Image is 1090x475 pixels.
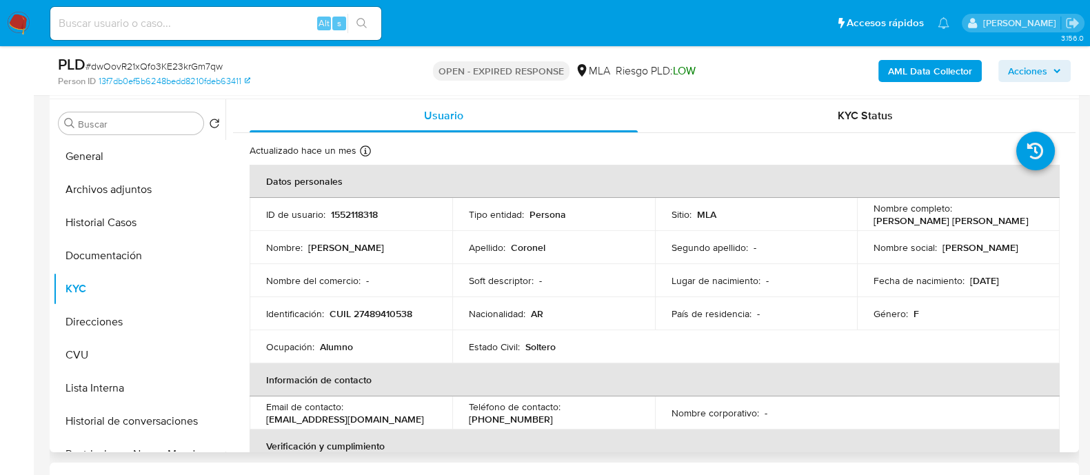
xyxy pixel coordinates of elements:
[53,206,225,239] button: Historial Casos
[266,413,424,425] p: [EMAIL_ADDRESS][DOMAIN_NAME]
[938,17,949,29] a: Notificaciones
[469,307,525,320] p: Nacionalidad :
[53,372,225,405] button: Lista Interna
[469,341,520,353] p: Estado Civil :
[575,63,610,79] div: MLA
[672,241,748,254] p: Segundo apellido :
[511,241,545,254] p: Coronel
[250,144,356,157] p: Actualizado hace un mes
[53,173,225,206] button: Archivos adjuntos
[85,59,223,73] span: # dwOovR21xQfo3KE23krGm7qw
[970,274,999,287] p: [DATE]
[539,274,542,287] p: -
[469,401,561,413] p: Teléfono de contacto :
[319,17,330,30] span: Alt
[672,307,751,320] p: País de residencia :
[99,75,250,88] a: 13f7db0ef5b6248bedd8210fdeb63411
[525,341,556,353] p: Soltero
[697,208,716,221] p: MLA
[765,407,767,419] p: -
[366,274,369,287] p: -
[672,208,692,221] p: Sitio :
[53,140,225,173] button: General
[874,241,937,254] p: Nombre social :
[982,17,1060,30] p: martin.degiuli@mercadolibre.com
[672,274,760,287] p: Lugar de nacimiento :
[424,108,463,123] span: Usuario
[1065,16,1080,30] a: Salir
[250,429,1060,463] th: Verificación y cumplimiento
[766,274,769,287] p: -
[914,307,919,320] p: F
[266,341,314,353] p: Ocupación :
[308,241,384,254] p: [PERSON_NAME]
[320,341,353,353] p: Alumno
[838,108,893,123] span: KYC Status
[53,239,225,272] button: Documentación
[1060,32,1083,43] span: 3.156.0
[672,407,759,419] p: Nombre corporativo :
[266,307,324,320] p: Identificación :
[469,413,553,425] p: [PHONE_NUMBER]
[266,241,303,254] p: Nombre :
[1008,60,1047,82] span: Acciones
[754,241,756,254] p: -
[266,274,361,287] p: Nombre del comercio :
[330,307,412,320] p: CUIL 27489410538
[78,118,198,130] input: Buscar
[469,208,524,221] p: Tipo entidad :
[847,16,924,30] span: Accesos rápidos
[757,307,760,320] p: -
[874,307,908,320] p: Género :
[347,14,376,33] button: search-icon
[64,118,75,129] button: Buscar
[616,63,696,79] span: Riesgo PLD:
[58,75,96,88] b: Person ID
[874,214,1028,227] p: [PERSON_NAME] [PERSON_NAME]
[673,63,696,79] span: LOW
[53,338,225,372] button: CVU
[50,14,381,32] input: Buscar usuario o caso...
[878,60,982,82] button: AML Data Collector
[209,118,220,133] button: Volver al orden por defecto
[469,274,534,287] p: Soft descriptor :
[531,307,543,320] p: AR
[53,272,225,305] button: KYC
[942,241,1018,254] p: [PERSON_NAME]
[433,61,569,81] p: OPEN - EXPIRED RESPONSE
[250,363,1060,396] th: Información de contacto
[266,208,325,221] p: ID de usuario :
[53,405,225,438] button: Historial de conversaciones
[331,208,378,221] p: 1552118318
[337,17,341,30] span: s
[266,401,343,413] p: Email de contacto :
[888,60,972,82] b: AML Data Collector
[53,305,225,338] button: Direcciones
[874,274,965,287] p: Fecha de nacimiento :
[58,53,85,75] b: PLD
[250,165,1060,198] th: Datos personales
[998,60,1071,82] button: Acciones
[469,241,505,254] p: Apellido :
[874,202,952,214] p: Nombre completo :
[53,438,225,471] button: Restricciones Nuevo Mundo
[529,208,566,221] p: Persona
